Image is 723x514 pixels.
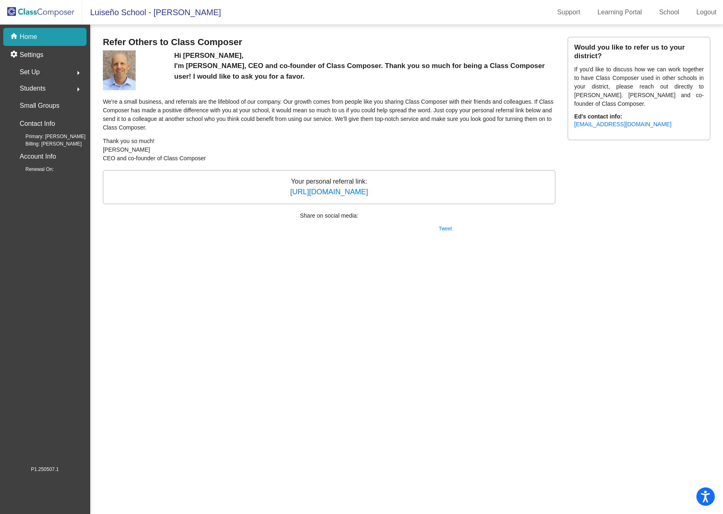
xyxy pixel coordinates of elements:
[20,151,56,162] p: Account Info
[12,133,86,140] span: Primary: [PERSON_NAME]
[103,170,555,204] p: Your personal referral link:
[103,137,555,146] p: Thank you so much!
[439,226,452,232] a: Tweet
[12,140,82,148] span: Billing: [PERSON_NAME]
[103,98,555,132] p: We're a small business, and referrals are the lifeblood of our company. Our growth comes from peo...
[20,83,45,94] span: Students
[574,121,671,127] a: [EMAIL_ADDRESS][DOMAIN_NAME]
[103,212,555,220] p: Share on social media:
[653,6,686,19] a: School
[591,6,649,19] a: Learning Portal
[82,6,221,19] span: Luiseño School - [PERSON_NAME]
[20,66,40,78] span: Set Up
[574,65,704,108] p: If you'd like to discuss how we can work together to have Class Composer used in other schools in...
[551,6,587,19] a: Support
[103,154,555,163] p: CEO and co-founder of Class Composer
[103,146,555,154] p: [PERSON_NAME]
[73,84,83,94] mat-icon: arrow_right
[12,166,54,173] span: Renewal On:
[174,50,555,61] p: Hi [PERSON_NAME],
[690,6,723,19] a: Logout
[20,50,43,60] p: Settings
[73,68,83,78] mat-icon: arrow_right
[174,61,555,82] p: I'm [PERSON_NAME], CEO and co-founder of Class Composer. Thank you so much for being a Class Comp...
[20,32,37,42] p: Home
[20,118,55,130] p: Contact Info
[20,100,59,111] p: Small Groups
[290,188,368,196] a: [URL][DOMAIN_NAME]
[10,50,20,60] mat-icon: settings
[574,113,704,120] h6: Ed's contact info:
[10,32,20,42] mat-icon: home
[103,37,555,48] h3: Refer Others to Class Composer
[574,43,704,60] h5: Would you like to refer us to your district?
